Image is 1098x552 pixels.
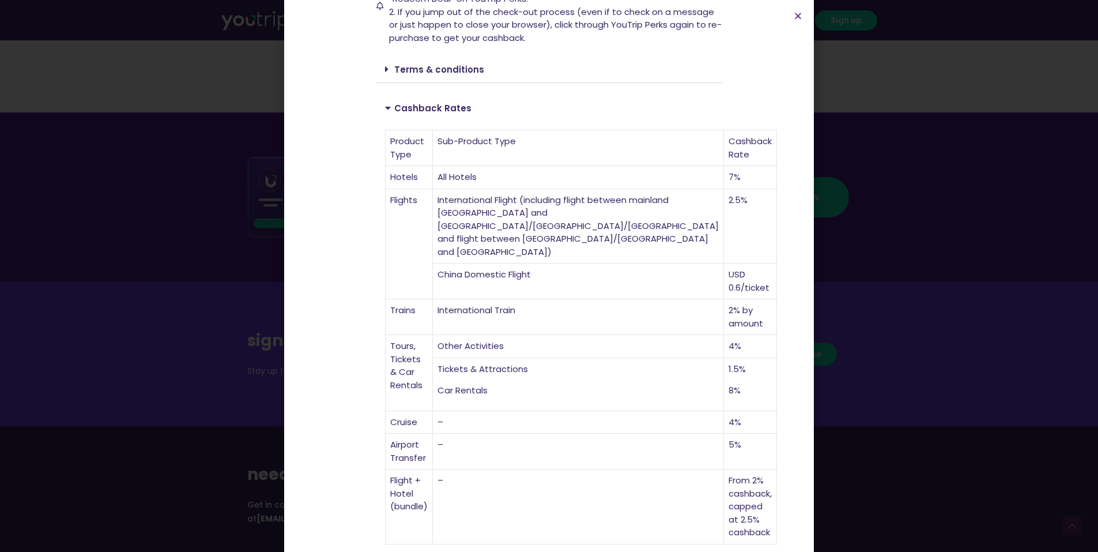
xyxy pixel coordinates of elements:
[394,63,484,76] a: Terms & conditions
[386,189,433,300] td: Flights
[433,411,724,434] td: –
[376,95,722,121] div: Cashback Rates
[724,130,777,166] td: Cashback Rate
[433,166,724,189] td: All Hotels
[729,384,741,396] span: 8%
[386,166,433,189] td: Hotels
[386,130,433,166] td: Product Type
[724,299,777,335] td: 2% by amount
[386,411,433,434] td: Cruise
[386,299,433,335] td: Trains
[386,470,433,545] td: Flight + Hotel (bundle)
[433,434,724,470] td: –
[433,470,724,545] td: –
[437,384,488,396] span: Car Rentals
[376,56,722,83] div: Terms & conditions
[437,363,719,376] p: Tickets & Attractions
[724,411,777,434] td: 4%
[433,130,724,166] td: Sub-Product Type
[724,335,777,358] td: 4%
[724,189,777,264] td: 2.5%
[386,434,433,470] td: Airport Transfer
[729,363,772,376] p: 1.5%
[394,102,471,114] a: Cashback Rates
[724,166,777,189] td: 7%
[794,12,802,20] a: Close
[724,264,777,299] td: USD 0.6/ticket
[433,189,724,264] td: International Flight (including flight between mainland [GEOGRAPHIC_DATA] and [GEOGRAPHIC_DATA]/[...
[389,6,722,44] span: 2. If you jump out of the check-out process (even if to check on a message or just happen to clos...
[433,299,724,335] td: International Train
[433,264,724,299] td: China Domestic Flight
[386,335,433,411] td: Tours, Tickets & Car Rentals
[433,335,724,358] td: Other Activities
[724,434,777,470] td: 5%
[724,470,777,545] td: From 2% cashback, capped at 2.5% cashback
